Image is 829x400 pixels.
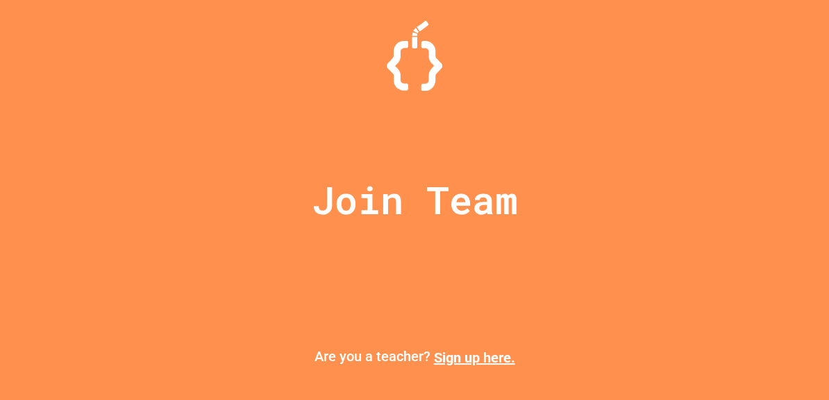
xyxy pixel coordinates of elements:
[11,346,818,368] p: Are you a teacher?
[714,284,815,343] iframe: chat widget
[434,349,515,366] a: Sign up here.
[312,171,518,229] p: Join Team
[771,345,815,386] iframe: chat widget
[387,21,442,91] img: Logo.svg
